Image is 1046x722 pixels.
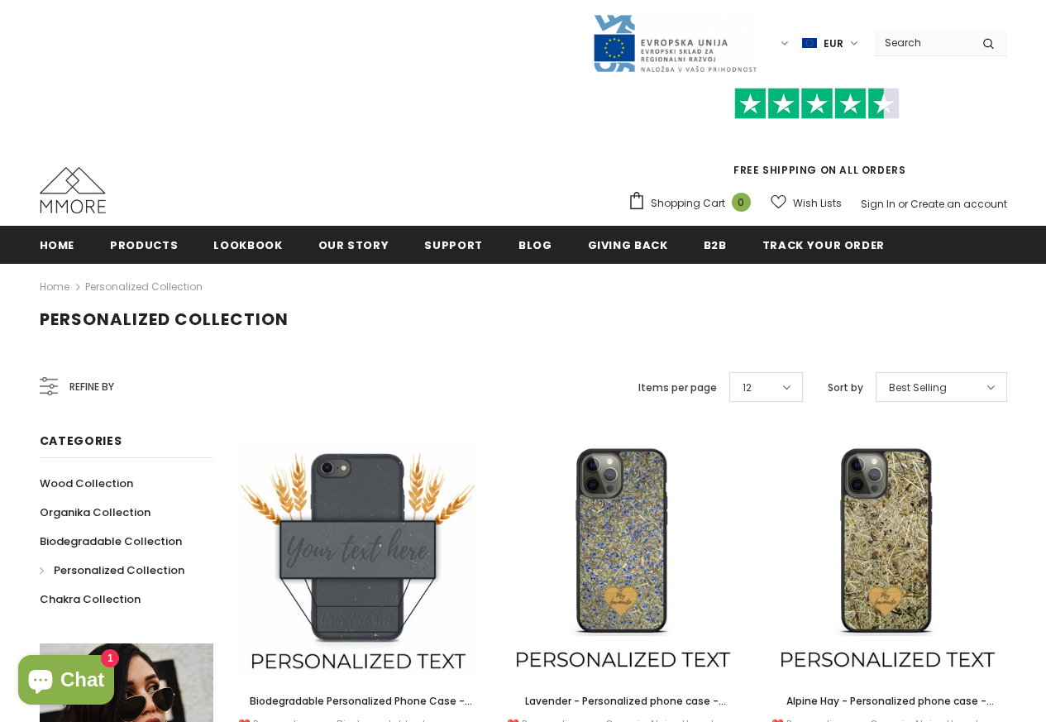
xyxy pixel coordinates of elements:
span: Home [40,237,75,253]
a: Products [110,226,178,263]
a: Home [40,277,69,297]
span: or [898,197,908,211]
a: Javni Razpis [592,36,757,50]
span: 12 [743,380,752,396]
a: Sign In [861,197,896,211]
span: Lookbook [213,237,282,253]
label: Items per page [638,380,717,396]
span: Personalized Collection [40,308,289,331]
a: Blog [518,226,552,263]
span: FREE SHIPPING ON ALL ORDERS [628,95,1007,177]
a: Giving back [588,226,668,263]
span: Giving back [588,237,668,253]
span: Personalized Collection [54,562,184,578]
img: Trust Pilot Stars [734,88,900,120]
a: B2B [704,226,727,263]
span: Our Story [318,237,389,253]
span: Biodegradable Collection [40,533,182,549]
img: Javni Razpis [592,13,757,74]
span: B2B [704,237,727,253]
a: Track your order [762,226,885,263]
a: Lookbook [213,226,282,263]
label: Sort by [828,380,863,396]
span: Organika Collection [40,504,150,520]
a: Personalized Collection [40,556,184,585]
a: Lavender - Personalized phone case - Personalized gift [503,692,743,710]
span: Refine by [69,378,114,396]
a: Organika Collection [40,498,150,527]
a: Our Story [318,226,389,263]
a: Alpine Hay - Personalized phone case - Personalized gift [767,692,1007,710]
img: MMORE Cases [40,167,106,213]
a: Home [40,226,75,263]
span: Track your order [762,237,885,253]
span: 0 [732,193,751,212]
span: Best Selling [889,380,947,396]
span: support [424,237,483,253]
span: Wish Lists [793,195,842,212]
span: Shopping Cart [651,195,725,212]
a: Shopping Cart 0 [628,191,759,216]
a: Wish Lists [771,189,842,218]
a: Biodegradable Collection [40,527,182,556]
span: Blog [518,237,552,253]
a: Biodegradable Personalized Phone Case - Black [238,692,478,710]
a: Personalized Collection [85,280,203,294]
iframe: Customer reviews powered by Trustpilot [628,119,1007,162]
a: Chakra Collection [40,585,141,614]
span: Products [110,237,178,253]
a: Wood Collection [40,469,133,498]
a: Create an account [910,197,1007,211]
input: Search Site [875,31,970,55]
span: Chakra Collection [40,591,141,607]
inbox-online-store-chat: Shopify online store chat [13,655,119,709]
span: Wood Collection [40,476,133,491]
a: support [424,226,483,263]
span: EUR [824,36,843,52]
span: Categories [40,433,122,449]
